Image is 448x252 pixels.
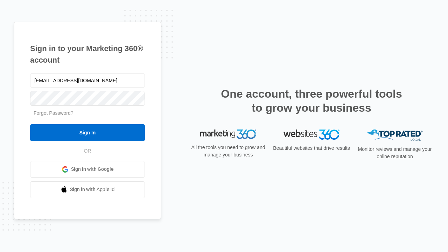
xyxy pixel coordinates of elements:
[367,129,423,141] img: Top Rated Local
[70,186,115,193] span: Sign in with Apple Id
[71,166,114,173] span: Sign in with Google
[30,73,145,88] input: Email
[30,124,145,141] input: Sign In
[79,147,96,155] span: OR
[200,129,256,139] img: Marketing 360
[34,110,73,116] a: Forgot Password?
[30,181,145,198] a: Sign in with Apple Id
[219,87,404,115] h2: One account, three powerful tools to grow your business
[30,161,145,178] a: Sign in with Google
[283,129,339,140] img: Websites 360
[356,146,434,160] p: Monitor reviews and manage your online reputation
[189,144,267,159] p: All the tools you need to grow and manage your business
[272,145,351,152] p: Beautiful websites that drive results
[30,43,145,66] h1: Sign in to your Marketing 360® account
